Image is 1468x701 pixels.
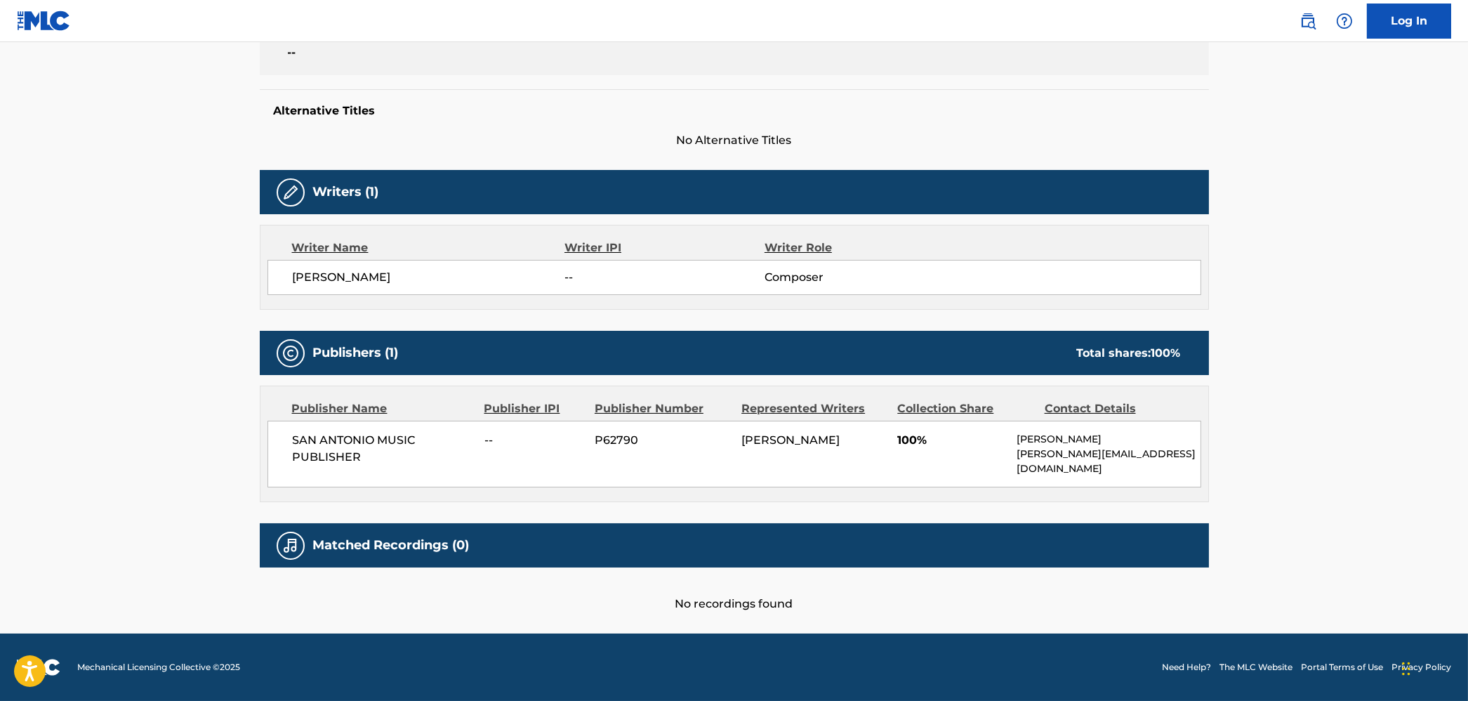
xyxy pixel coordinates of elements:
[1330,7,1358,35] div: Help
[484,432,584,449] span: --
[274,104,1195,118] h5: Alternative Titles
[293,432,475,466] span: SAN ANTONIO MUSIC PUBLISHER
[1402,648,1410,690] div: Drag
[897,400,1033,417] div: Collection Share
[313,184,379,200] h5: Writers (1)
[1017,447,1200,476] p: [PERSON_NAME][EMAIL_ADDRESS][DOMAIN_NAME]
[741,433,840,447] span: [PERSON_NAME]
[595,400,731,417] div: Publisher Number
[17,11,71,31] img: MLC Logo
[484,400,584,417] div: Publisher IPI
[765,269,946,286] span: Composer
[313,537,470,553] h5: Matched Recordings (0)
[1162,661,1211,674] a: Need Help?
[1300,13,1316,30] img: search
[292,400,474,417] div: Publisher Name
[288,44,515,61] span: --
[282,184,299,201] img: Writers
[1045,400,1181,417] div: Contact Details
[282,345,299,362] img: Publishers
[765,240,946,256] div: Writer Role
[1391,661,1451,674] a: Privacy Policy
[1301,661,1383,674] a: Portal Terms of Use
[564,240,765,256] div: Writer IPI
[260,568,1209,612] div: No recordings found
[595,432,731,449] span: P62790
[1017,432,1200,447] p: [PERSON_NAME]
[1336,13,1353,30] img: help
[282,537,299,554] img: Matched Recordings
[293,269,565,286] span: [PERSON_NAME]
[741,400,887,417] div: Represented Writers
[1294,7,1322,35] a: Public Search
[77,661,240,674] span: Mechanical Licensing Collective © 2025
[260,132,1209,149] span: No Alternative Titles
[1151,346,1181,360] span: 100 %
[1398,634,1468,701] iframe: Chat Widget
[1367,4,1451,39] a: Log In
[1219,661,1292,674] a: The MLC Website
[1077,345,1181,362] div: Total shares:
[17,659,60,676] img: logo
[564,269,764,286] span: --
[292,240,565,256] div: Writer Name
[897,432,1006,449] span: 100%
[313,345,399,361] h5: Publishers (1)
